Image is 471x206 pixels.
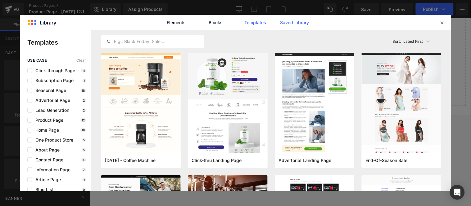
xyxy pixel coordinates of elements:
p: 1 [82,178,86,182]
span: End-Of-Season Sale [365,158,407,163]
p: 1 [82,79,86,82]
span: Thanksgiving - Coffee Machine [105,158,156,163]
p: Templates [27,38,91,47]
a: POLITIQUE DE LIVRAISON [202,136,276,148]
p: 0 [82,188,86,191]
span: Advertorial Landing Page [279,158,332,163]
p: 18 [80,128,86,132]
span: Contact Page [32,157,63,162]
a: CONTACTEZ-NOUS [194,124,247,136]
span: Product Page [32,118,63,123]
span: Advertorial Page [32,98,70,103]
span: Sort: [393,39,401,44]
a: Blocks [201,15,231,30]
p: 12 [80,118,86,122]
a: MENTIONS LÉGALES [274,124,332,136]
a: CONDITIONS GÉNÉRALES D'UTILISATION [71,124,186,136]
a: Explore Template [163,51,219,63]
a: SUIVRE MA COMMANDE [197,148,265,161]
a: POLITIQUE DE RETOUR ET DE REMBOURSEMENT [51,148,190,161]
a: Saved Library [280,15,310,30]
p: or Drag & Drop elements from left sidebar [15,68,366,72]
p: 2 [82,99,86,102]
span: Click-through Page [32,68,75,73]
span: One Product Store [32,138,73,142]
a: À PROPOS DE NOUS [273,148,331,161]
div: Open Intercom Messenger [450,185,465,200]
p: 5 [82,138,86,142]
span: Click-thru Landing Page [192,158,242,163]
span: Subscription Page [32,78,74,83]
span: use case [27,58,47,63]
button: Latest FirstSort:Latest First [390,35,442,48]
span: Article Page [32,177,61,182]
p: 11 [81,69,86,72]
h2: INFORMATIONS [49,107,332,116]
p: 18 [80,89,86,92]
input: E.g.: Black Friday, Sale,... [102,38,204,45]
a: Templates [241,15,270,30]
span: Home Page [32,128,59,133]
p: 7 [82,168,86,172]
a: Elements [162,15,191,30]
a: C.G.V [49,125,64,136]
span: Information Page [32,167,70,172]
span: Lead Generation [32,108,69,113]
span: Seasonal Page [32,88,66,93]
p: Latest First [404,39,423,44]
a: POLITIQUE DE CONFIDENTIALITÉ [100,136,195,148]
a: FAQ [254,124,266,136]
p: 4 [81,158,86,162]
p: 5 [82,148,86,152]
span: About Page [32,147,60,152]
p: 2 [82,108,86,112]
span: Blog List [32,187,54,192]
span: Clear [76,58,86,63]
